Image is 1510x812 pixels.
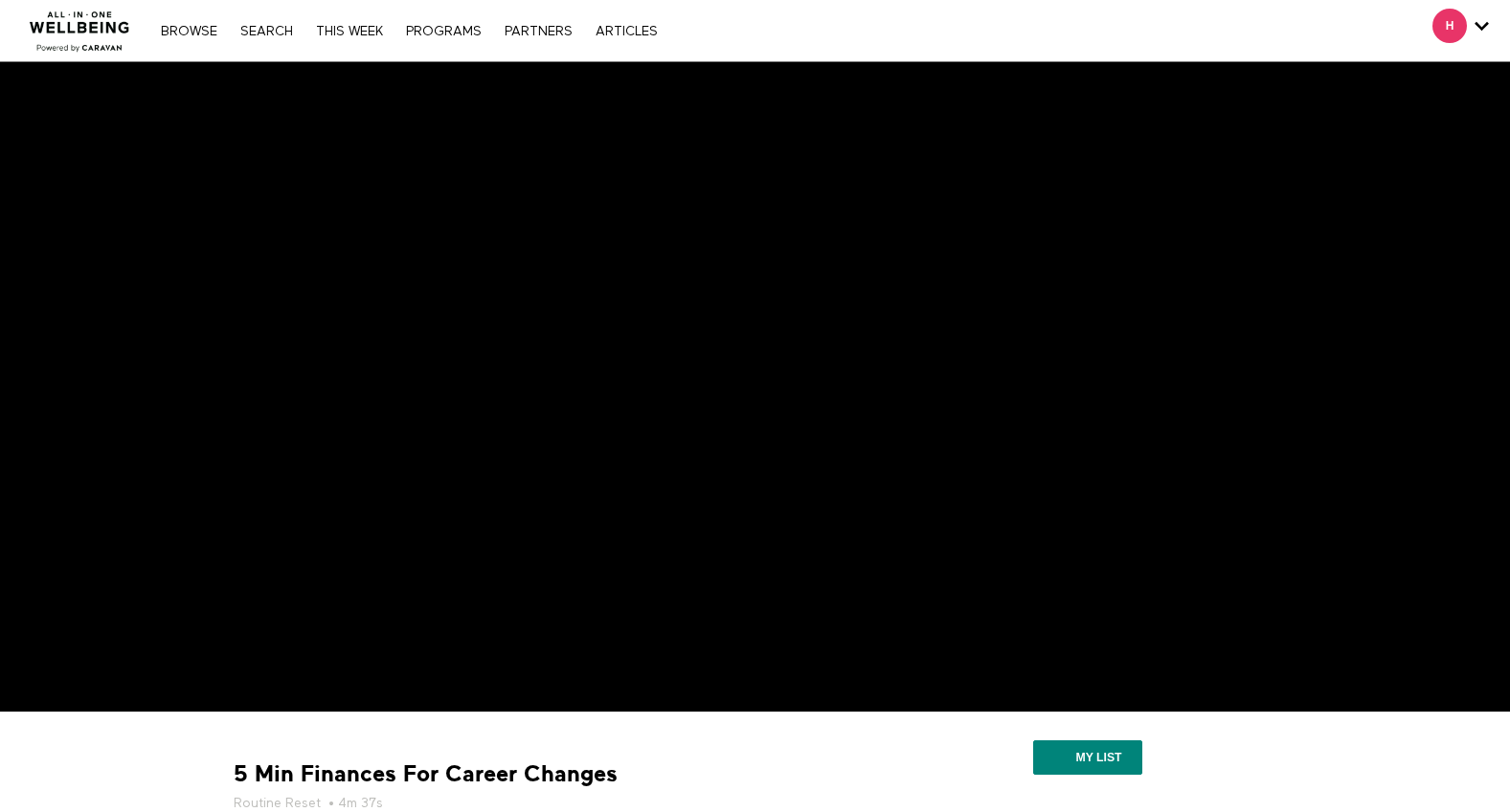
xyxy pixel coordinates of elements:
nav: Primary [151,21,666,40]
a: THIS WEEK [306,25,393,38]
a: PARTNERS [495,25,582,38]
button: My list [1033,740,1141,775]
a: Browse [151,25,227,38]
a: Search [231,25,303,38]
a: ARTICLES [586,25,667,38]
strong: 5 Min Finances For Career Changes [234,759,618,789]
a: PROGRAMS [396,25,491,38]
